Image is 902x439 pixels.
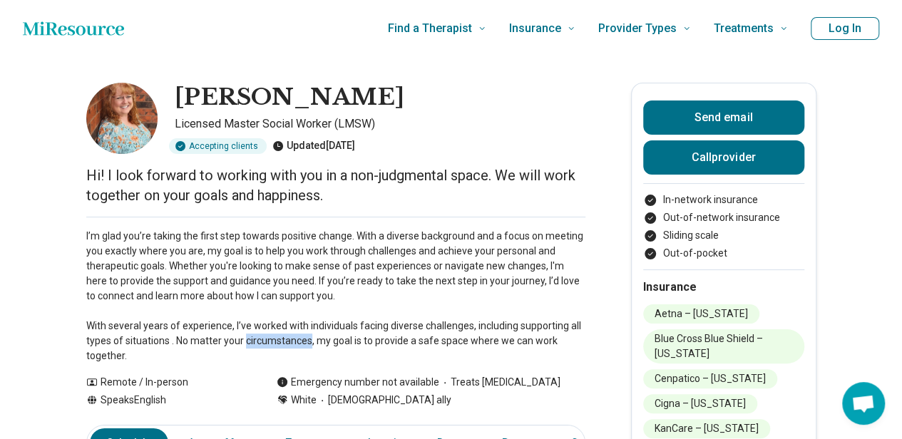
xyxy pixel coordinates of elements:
[643,140,804,175] button: Callprovider
[272,138,355,154] div: Updated [DATE]
[643,394,757,413] li: Cigna – [US_STATE]
[86,83,158,154] img: Barbie Stuhlsatz, Licensed Master Social Worker (LMSW)
[277,375,439,390] div: Emergency number not available
[86,393,248,408] div: Speaks English
[509,19,561,38] span: Insurance
[643,419,770,438] li: KanCare – [US_STATE]
[811,17,879,40] button: Log In
[643,329,804,363] li: Blue Cross Blue Shield – [US_STATE]
[291,393,317,408] span: White
[86,165,585,205] p: Hi! I look forward to working with you in a non-judgmental space. We will work together on your g...
[388,19,472,38] span: Find a Therapist
[598,19,677,38] span: Provider Types
[439,375,560,390] span: Treats [MEDICAL_DATA]
[169,138,267,154] div: Accepting clients
[643,210,804,225] li: Out-of-network insurance
[643,192,804,261] ul: Payment options
[643,100,804,135] button: Send email
[86,229,585,363] p: I’m glad you’re taking the first step towards positive change. With a diverse background and a fo...
[317,393,451,408] span: [DEMOGRAPHIC_DATA] ally
[175,83,404,113] h1: [PERSON_NAME]
[643,228,804,243] li: Sliding scale
[643,192,804,207] li: In-network insurance
[643,246,804,261] li: Out-of-pocket
[86,375,248,390] div: Remote / In-person
[175,115,585,133] p: Licensed Master Social Worker (LMSW)
[714,19,774,38] span: Treatments
[842,382,885,425] div: Open chat
[643,304,759,324] li: Aetna – [US_STATE]
[23,14,124,43] a: Home page
[643,369,777,388] li: Cenpatico – [US_STATE]
[643,279,804,296] h2: Insurance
